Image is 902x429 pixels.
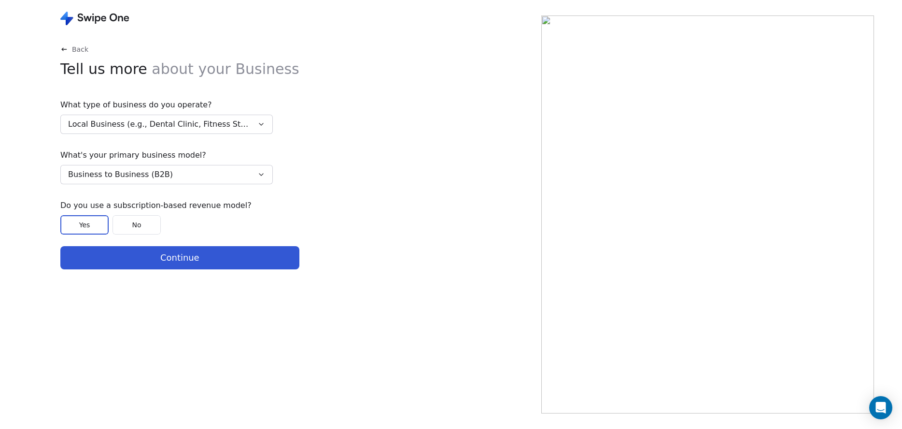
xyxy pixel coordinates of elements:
[72,44,88,54] span: Back
[60,149,273,161] span: What's your primary business model?
[68,118,252,130] span: Local Business (e.g., Dental Clinic, Fitness Studio)
[60,246,299,269] button: Continue
[152,60,299,77] span: about your Business
[60,58,299,80] span: Tell us more
[869,396,892,419] div: Open Intercom Messenger
[68,169,173,180] span: Business to Business (B2B)
[60,200,273,211] span: Do you use a subscription-based revenue model?
[60,99,273,111] span: What type of business do you operate?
